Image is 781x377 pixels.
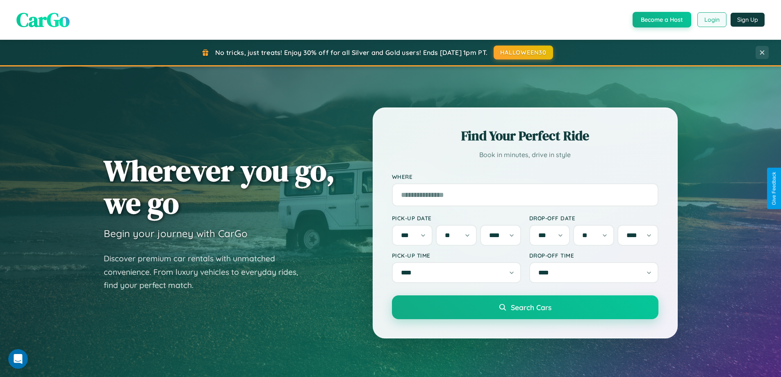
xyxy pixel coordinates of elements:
[731,13,765,27] button: Sign Up
[392,215,521,222] label: Pick-up Date
[392,127,658,145] h2: Find Your Perfect Ride
[392,252,521,259] label: Pick-up Time
[104,227,248,240] h3: Begin your journey with CarGo
[392,149,658,161] p: Book in minutes, drive in style
[494,46,553,59] button: HALLOWEEN30
[697,12,726,27] button: Login
[392,173,658,180] label: Where
[529,215,658,222] label: Drop-off Date
[16,6,70,33] span: CarGo
[215,48,487,57] span: No tricks, just treats! Enjoy 30% off for all Silver and Gold users! Ends [DATE] 1pm PT.
[104,252,309,292] p: Discover premium car rentals with unmatched convenience. From luxury vehicles to everyday rides, ...
[104,154,335,219] h1: Wherever you go, we go
[529,252,658,259] label: Drop-off Time
[771,172,777,205] div: Give Feedback
[392,295,658,319] button: Search Cars
[511,303,551,312] span: Search Cars
[633,12,691,27] button: Become a Host
[8,349,28,369] iframe: Intercom live chat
